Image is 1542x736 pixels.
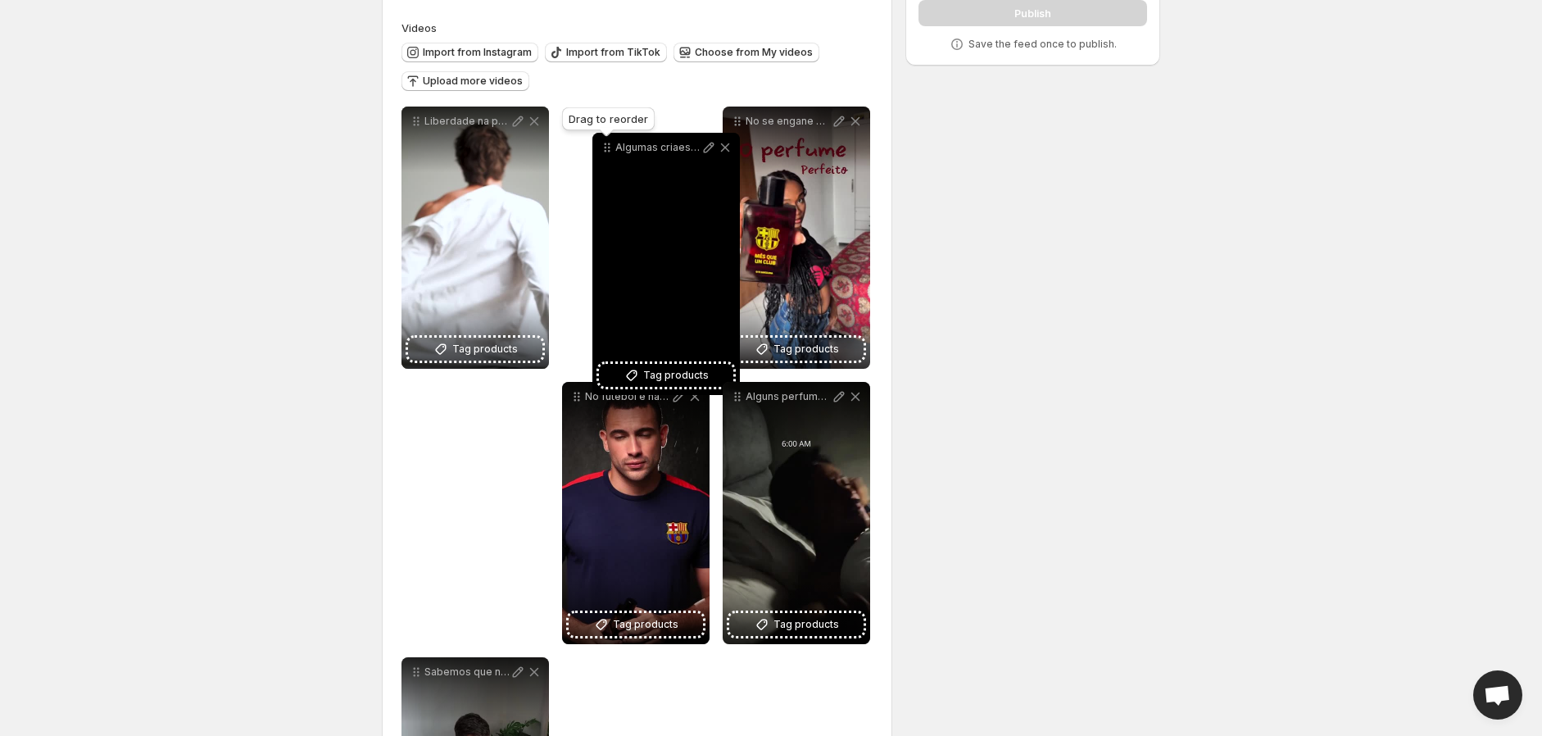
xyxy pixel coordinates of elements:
[673,43,819,62] button: Choose from My videos
[968,38,1117,51] p: Save the feed once to publish.
[423,46,532,59] span: Import from Instagram
[408,338,542,361] button: Tag products
[424,115,510,128] p: Liberdade na pele Presena no olhar Blaugrana uma fragrncia criada para o homem que carrega a prof...
[1473,670,1522,720] a: Open chat
[729,613,864,636] button: Tag products
[723,382,870,644] div: Alguns perfumes vo alm do aroma eles contam histrias O Visca el Bara da touticosmetics em collab ...
[569,613,703,636] button: Tag products
[585,390,670,403] p: No futebol e na vida intensidade tudo Visca el Bara para quem entra em campo com atitude e deixa ...
[613,616,678,633] span: Tag products
[424,666,510,679] p: Sabemos que nada se constri da noite pro dia Mas tudo comea pelas escolhas certas at na fragrncia
[695,46,813,59] span: Choose from My videos
[423,75,523,88] span: Upload more videos
[401,71,529,91] button: Upload more videos
[452,341,518,357] span: Tag products
[599,364,733,387] button: Tag products
[566,46,660,59] span: Import from TikTok
[746,390,831,403] p: Alguns perfumes vo alm do aroma eles contam histrias O Visca el Bara da touticosmetics em collab ...
[592,133,740,395] div: Algumas criaes vo alm da fragrncia so smbolos de histria paixo e presena Bluagrana e Visca el Bar...
[401,107,549,369] div: Liberdade na pele Presena no olhar Blaugrana uma fragrncia criada para o homem que carrega a prof...
[746,115,831,128] p: No se engane pela embalagem Pode at parecer masculino mas o Ms que Club tem presena feminina pra ...
[615,141,701,154] p: Algumas criaes vo alm da fragrncia so smbolos de histria paixo e presena Bluagrana e Visca el Bar...
[729,338,864,361] button: Tag products
[723,107,870,369] div: No se engane pela embalagem Pode at parecer masculino mas o Ms que Club tem presena feminina pra ...
[401,43,538,62] button: Import from Instagram
[401,21,437,34] span: Videos
[562,382,710,644] div: No futebol e na vida intensidade tudo Visca el Bara para quem entra em campo com atitude e deixa ...
[773,616,839,633] span: Tag products
[545,43,667,62] button: Import from TikTok
[773,341,839,357] span: Tag products
[643,367,709,384] span: Tag products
